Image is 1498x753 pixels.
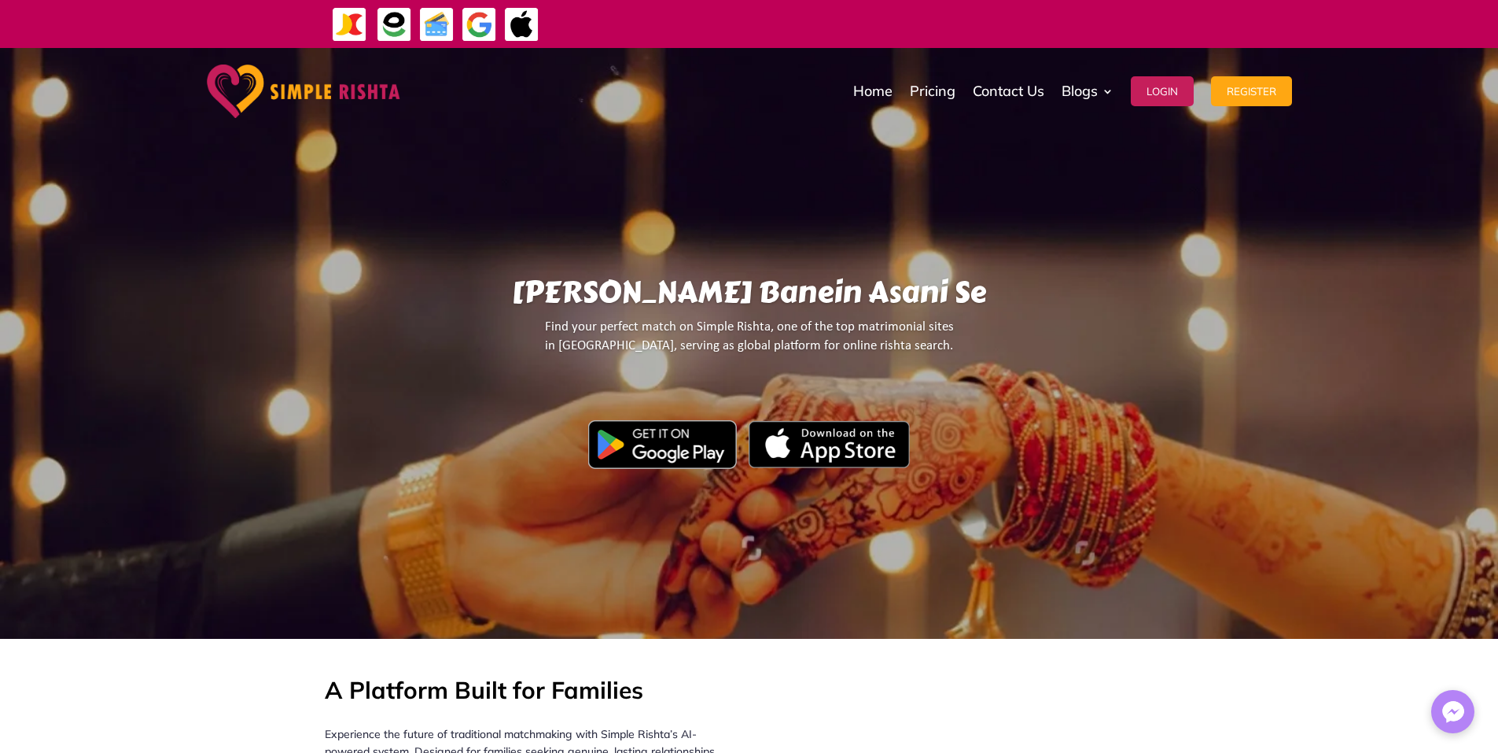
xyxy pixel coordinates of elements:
[377,7,412,42] img: EasyPaisa-icon
[1131,76,1194,106] button: Login
[325,675,643,705] strong: A Platform Built for Families
[419,7,455,42] img: Credit Cards
[973,52,1044,131] a: Contact Us
[1062,52,1113,131] a: Blogs
[332,7,367,42] img: JazzCash-icon
[853,52,893,131] a: Home
[1211,52,1292,131] a: Register
[588,420,737,469] img: Google Play
[1437,696,1469,728] img: Messenger
[195,318,1302,369] p: Find your perfect match on Simple Rishta, one of the top matrimonial sites in [GEOGRAPHIC_DATA], ...
[504,7,539,42] img: ApplePay-icon
[1211,76,1292,106] button: Register
[195,275,1302,318] h1: [PERSON_NAME] Banein Asani Se
[910,52,955,131] a: Pricing
[1131,52,1194,131] a: Login
[462,7,497,42] img: GooglePay-icon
